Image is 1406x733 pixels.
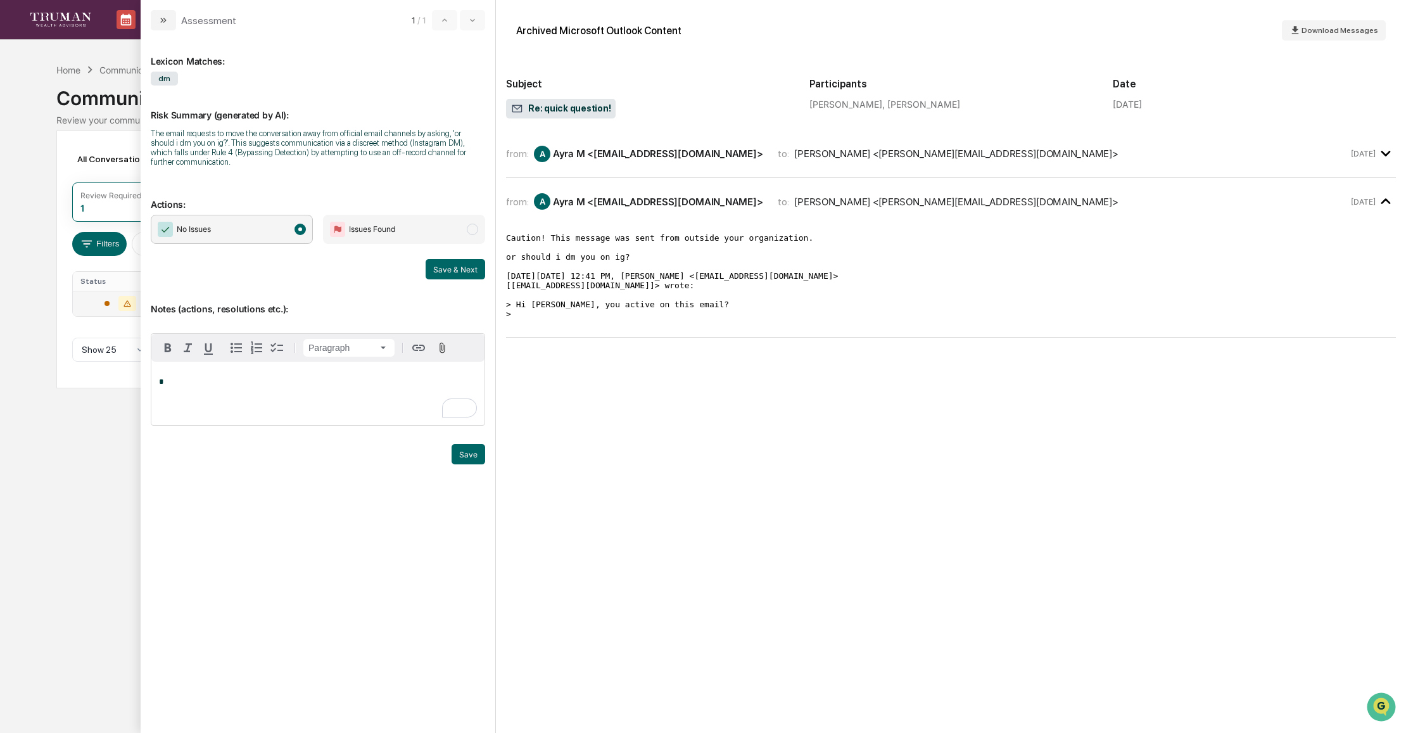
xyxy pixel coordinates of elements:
button: Italic [178,338,198,358]
h2: Date [1113,78,1396,90]
div: Ayra M <[EMAIL_ADDRESS][DOMAIN_NAME]> [553,196,763,208]
div: [DATE] [1113,99,1142,110]
span: No Issues [177,223,211,236]
div: A [534,193,550,210]
span: / 1 [417,15,429,25]
input: Clear [33,58,209,71]
div: 🗄️ [92,161,102,171]
div: Review your communication records across channels [56,115,1350,125]
div: Start new chat [43,97,208,110]
div: Communications Archive [56,77,1350,110]
button: Block type [303,339,395,357]
span: Issues Found [349,223,395,236]
div: The email requests to move the conversation away from official email channels by asking, 'or shou... [151,129,485,167]
span: 1 [412,15,415,25]
time: Wednesday, August 20, 2025 at 7:41:12 AM [1351,149,1376,158]
span: Preclearance [25,160,82,172]
div: [PERSON_NAME], [PERSON_NAME] [809,99,1092,110]
button: Bold [158,338,178,358]
p: Risk Summary (generated by AI): [151,94,485,120]
a: 🔎Data Lookup [8,179,85,201]
iframe: Open customer support [1365,691,1400,725]
span: to: [778,148,789,160]
button: Start new chat [215,101,231,116]
div: Archived Microsoft Outlook Content [516,25,681,37]
div: Home [56,65,80,75]
span: from: [506,148,529,160]
button: Underline [198,338,218,358]
button: Download Messages [1282,20,1386,41]
div: Review Required [80,191,141,200]
div: To enrich screen reader interactions, please activate Accessibility in Grammarly extension settings [151,362,484,425]
p: Calendar [136,10,199,21]
span: Data Lookup [25,184,80,196]
span: Re: quick question! [511,103,611,115]
p: Notes (actions, resolutions etc.): [151,288,485,314]
img: Checkmark [158,222,173,237]
button: Save [452,444,485,464]
div: 🖐️ [13,161,23,171]
span: to: [778,196,789,208]
span: from: [506,196,529,208]
time: Friday, August 22, 2025 at 6:40:45 AM [1351,197,1376,207]
p: Manage Tasks [136,21,199,30]
button: Attach files [431,340,453,357]
div: Assessment [181,15,236,27]
img: logo [30,13,91,26]
div: [PERSON_NAME] <[PERSON_NAME][EMAIL_ADDRESS][DOMAIN_NAME]> [794,196,1118,208]
button: Save & Next [426,259,485,279]
div: We're available if you need us! [43,110,160,120]
button: Date:[DATE] - [DATE] [132,232,236,256]
span: Download Messages [1301,26,1378,35]
th: Status [73,272,167,291]
span: Attestations [104,160,157,172]
p: How can we help? [13,27,231,47]
div: Ayra M <[EMAIL_ADDRESS][DOMAIN_NAME]> [553,148,763,160]
span: dm [151,72,178,86]
img: Flag [330,222,345,237]
div: 1 [80,203,84,214]
div: A [534,146,550,162]
div: All Conversations [72,149,168,169]
div: 🔎 [13,185,23,195]
a: 🖐️Preclearance [8,155,87,177]
div: Lexicon Matches: [151,41,485,67]
p: Actions: [151,184,485,210]
pre: Caution! This message was sent from outside your organization. or should i dm you on ig? [DATE][D... [506,233,1396,319]
div: [PERSON_NAME] <[PERSON_NAME][EMAIL_ADDRESS][DOMAIN_NAME]> [794,148,1118,160]
img: 1746055101610-c473b297-6a78-478c-a979-82029cc54cd1 [13,97,35,120]
span: Pylon [126,215,153,224]
a: 🗄️Attestations [87,155,162,177]
div: Communications Archive [99,65,202,75]
a: Powered byPylon [89,214,153,224]
h2: Participants [809,78,1092,90]
h2: Subject [506,78,789,90]
button: Filters [72,232,127,256]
